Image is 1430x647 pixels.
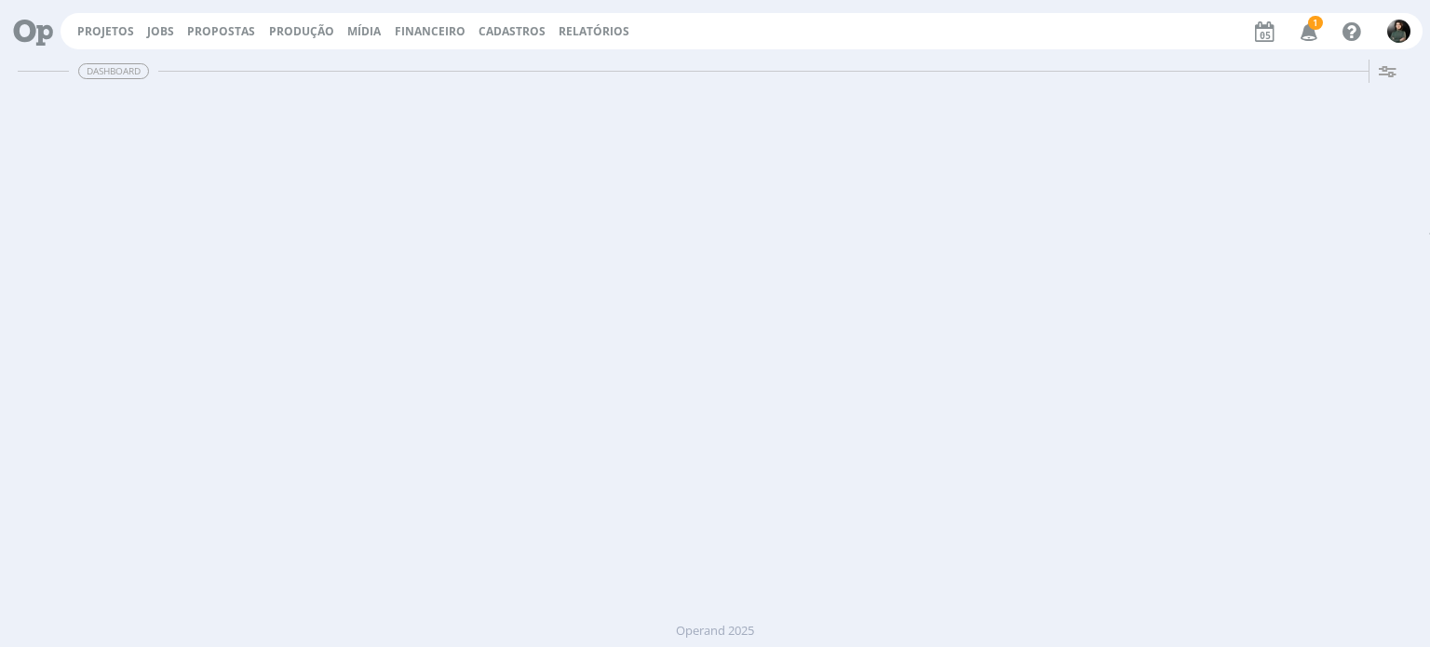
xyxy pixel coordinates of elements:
[187,23,255,39] span: Propostas
[559,23,629,39] a: Relatórios
[395,23,465,39] a: Financeiro
[553,24,635,39] button: Relatórios
[389,24,471,39] button: Financeiro
[78,63,149,79] span: Dashboard
[72,24,140,39] button: Projetos
[1308,16,1323,30] span: 1
[182,24,261,39] button: Propostas
[347,23,381,39] a: Mídia
[479,23,546,39] span: Cadastros
[142,24,180,39] button: Jobs
[147,23,174,39] a: Jobs
[473,24,551,39] button: Cadastros
[263,24,340,39] button: Produção
[342,24,386,39] button: Mídia
[1387,20,1410,43] img: M
[269,23,334,39] a: Produção
[1386,15,1411,47] button: M
[1288,15,1327,48] button: 1
[77,23,134,39] a: Projetos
